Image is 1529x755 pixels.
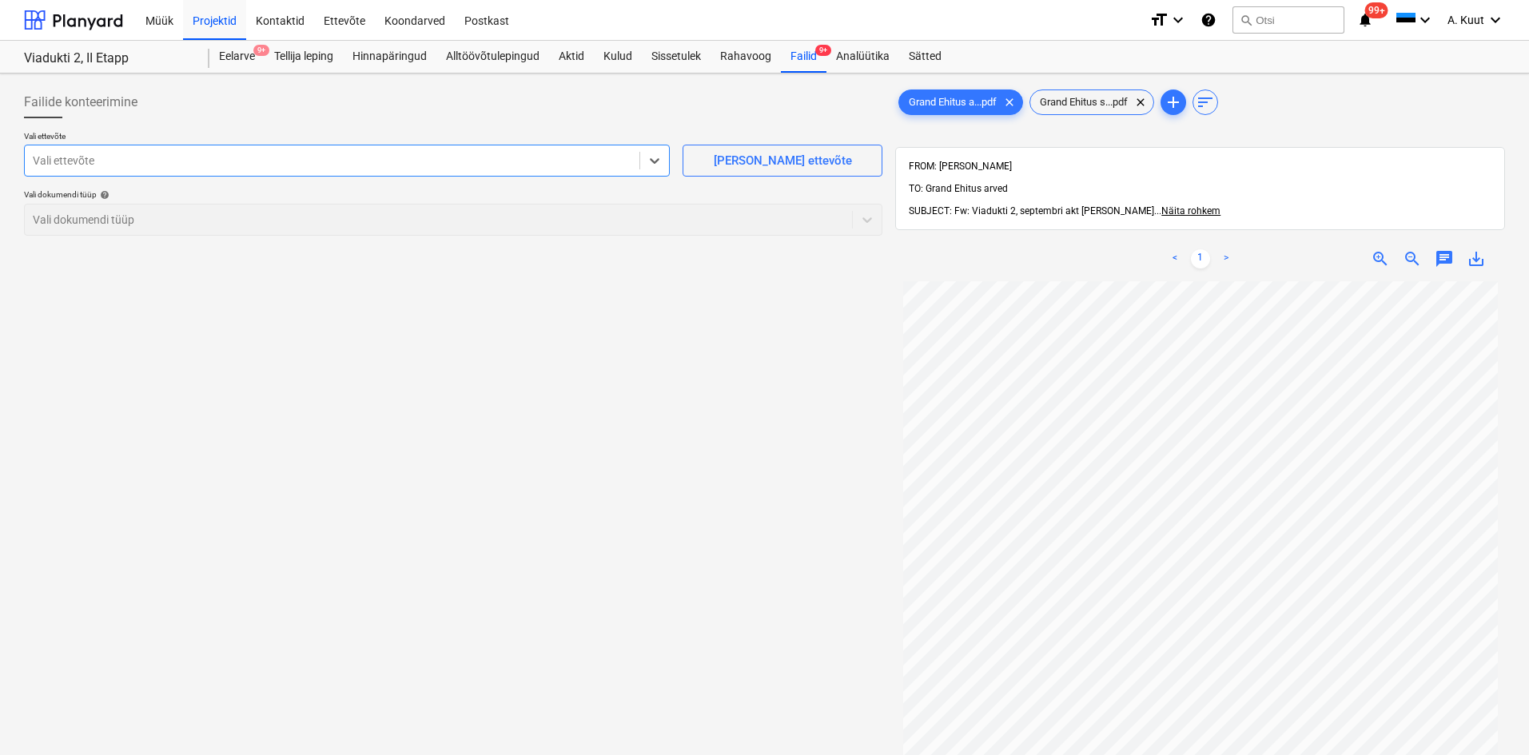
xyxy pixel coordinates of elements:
[899,97,1006,109] span: Grand Ehitus a...pdf
[1447,14,1484,26] span: A. Kuut
[1232,6,1344,34] button: Otsi
[265,41,343,73] a: Tellija leping
[24,50,190,67] div: Viadukti 2, II Etapp
[1164,93,1183,112] span: add
[898,89,1023,115] div: Grand Ehitus a...pdf
[24,93,137,112] span: Failide konteerimine
[1416,10,1435,30] i: keyboard_arrow_down
[549,41,594,73] a: Aktid
[1467,249,1486,268] span: save_alt
[209,41,265,73] a: Eelarve9+
[1030,97,1137,109] span: Grand Ehitus s...pdf
[781,41,826,73] div: Failid
[1357,10,1373,30] i: notifications
[826,41,899,73] a: Analüütika
[1029,89,1154,115] div: Grand Ehitus s...pdf
[1216,249,1236,268] a: Next page
[909,205,1154,217] span: SUBJECT: Fw: Viadukti 2, septembri akt [PERSON_NAME]
[24,189,882,200] div: Vali dokumendi tüüp
[594,41,642,73] a: Kulud
[1435,249,1454,268] span: chat
[1371,249,1390,268] span: zoom_in
[209,41,265,73] div: Eelarve
[781,41,826,73] a: Failid9+
[24,131,670,145] p: Vali ettevõte
[909,183,1008,194] span: TO: Grand Ehitus arved
[714,150,852,171] div: [PERSON_NAME] ettevõte
[343,41,436,73] a: Hinnapäringud
[815,45,831,56] span: 9+
[1201,10,1216,30] i: Abikeskus
[642,41,711,73] a: Sissetulek
[1161,205,1220,217] span: Näita rohkem
[1196,93,1215,112] span: sort
[1240,14,1252,26] span: search
[1131,93,1150,112] span: clear
[97,190,109,200] span: help
[1165,249,1185,268] a: Previous page
[1449,678,1529,755] iframe: Chat Widget
[899,41,951,73] a: Sätted
[909,161,1012,172] span: FROM: [PERSON_NAME]
[436,41,549,73] a: Alltöövõtulepingud
[1000,93,1019,112] span: clear
[683,145,882,177] button: [PERSON_NAME] ettevõte
[1169,10,1188,30] i: keyboard_arrow_down
[1149,10,1169,30] i: format_size
[711,41,781,73] a: Rahavoog
[1403,249,1422,268] span: zoom_out
[1486,10,1505,30] i: keyboard_arrow_down
[1154,205,1220,217] span: ...
[253,45,269,56] span: 9+
[1365,2,1388,18] span: 99+
[1449,678,1529,755] div: Vestlusvidin
[1191,249,1210,268] a: Page 1 is your current page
